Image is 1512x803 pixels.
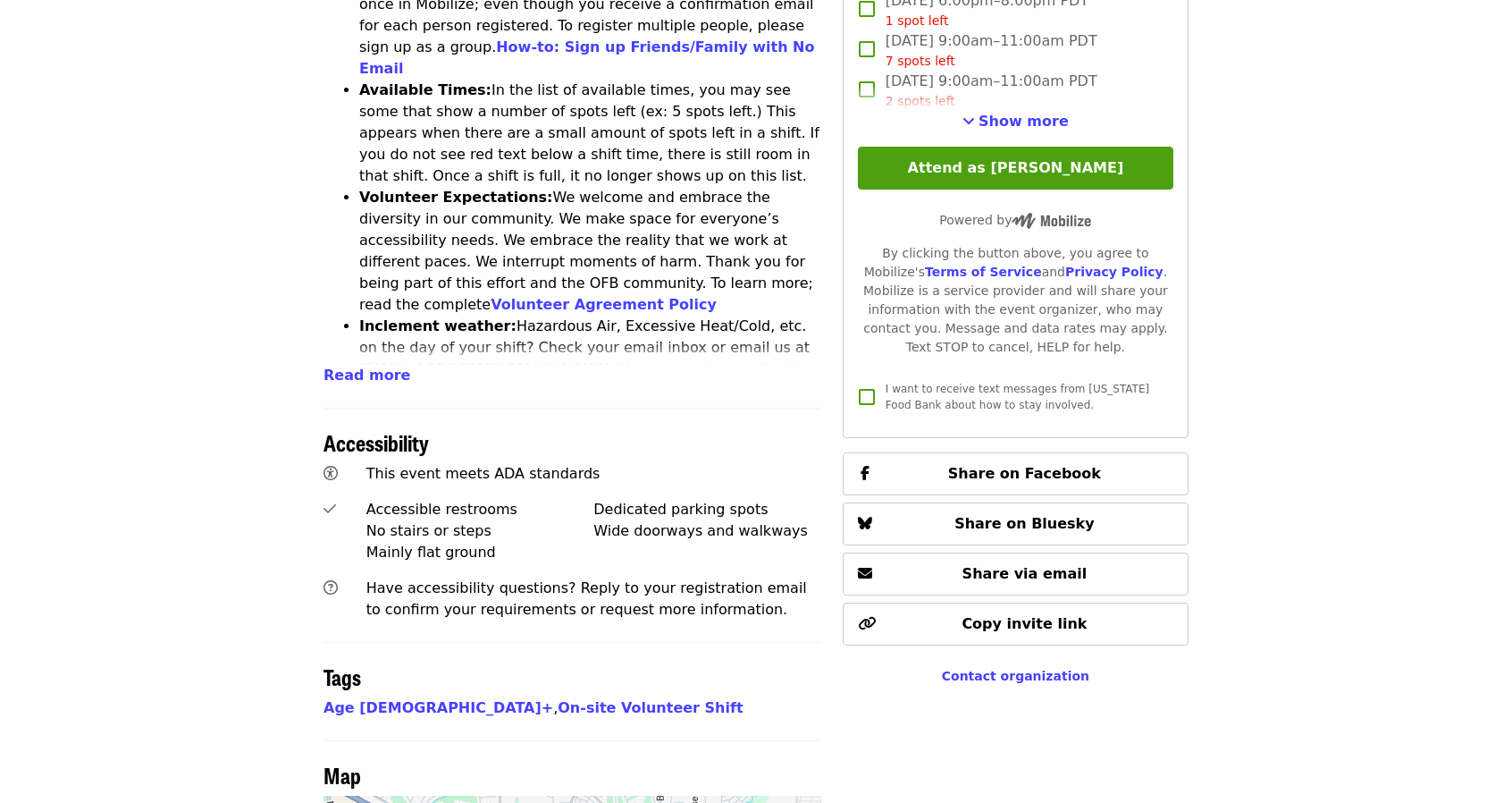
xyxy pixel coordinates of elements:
span: Share via email [962,565,1088,582]
button: Share via email [843,553,1189,596]
span: Copy invite link [962,615,1087,632]
i: question-circle icon [323,579,338,596]
button: Share on Bluesky [843,503,1189,545]
li: In the list of available times, you may see some that show a number of spots left (ex: 5 spots le... [359,80,821,187]
span: 1 spot left [886,13,949,28]
a: How-to: Sign up Friends/Family with No Email [359,38,815,77]
span: Share on Facebook [948,465,1101,482]
span: [DATE] 9:00am–11:00am PDT [886,30,1097,71]
div: Mainly flat ground [366,542,594,563]
div: No stairs or steps [366,520,594,542]
span: Map [323,759,361,790]
span: 2 spots left [886,94,955,108]
button: See more timeslots [962,111,1069,132]
li: We welcome and embrace the diversity in our community. We make space for everyone’s accessibility... [359,187,821,316]
span: Accessibility [323,427,429,458]
a: Terms of Service [925,265,1042,279]
span: [DATE] 9:00am–11:00am PDT [886,71,1097,111]
button: Read more [323,365,410,386]
strong: Available Times: [359,81,491,98]
div: Wide doorways and walkways [593,520,821,542]
span: This event meets ADA standards [366,465,601,482]
img: Powered by Mobilize [1012,213,1091,229]
span: I want to receive text messages from [US_STATE] Food Bank about how to stay involved. [886,383,1149,411]
strong: Inclement weather: [359,317,517,334]
li: Hazardous Air, Excessive Heat/Cold, etc. on the day of your shift? Check your email inbox or emai... [359,316,821,423]
span: , [323,699,558,716]
button: Share on Facebook [843,452,1189,495]
div: By clicking the button above, you agree to Mobilize's and . Mobilize is a service provider and wi... [858,244,1173,357]
div: Accessible restrooms [366,499,594,520]
a: On-site Volunteer Shift [558,699,743,716]
span: Read more [323,367,410,384]
button: Attend as [PERSON_NAME] [858,147,1173,190]
i: universal-access icon [323,465,338,482]
span: Show more [979,113,1069,130]
span: Share on Bluesky [954,515,1095,532]
div: Dedicated parking spots [593,499,821,520]
a: Age [DEMOGRAPHIC_DATA]+ [323,699,553,716]
span: Have accessibility questions? Reply to your registration email to confirm your requirements or re... [366,579,807,618]
i: check icon [323,501,336,518]
a: Privacy Policy [1065,265,1163,279]
button: Copy invite link [843,603,1189,646]
span: 7 spots left [886,54,955,68]
strong: Volunteer Expectations: [359,189,553,206]
a: Contact organization [942,669,1089,683]
a: Volunteer Agreement Policy [491,296,717,313]
span: Powered by [939,213,1091,227]
span: Tags [323,661,361,692]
